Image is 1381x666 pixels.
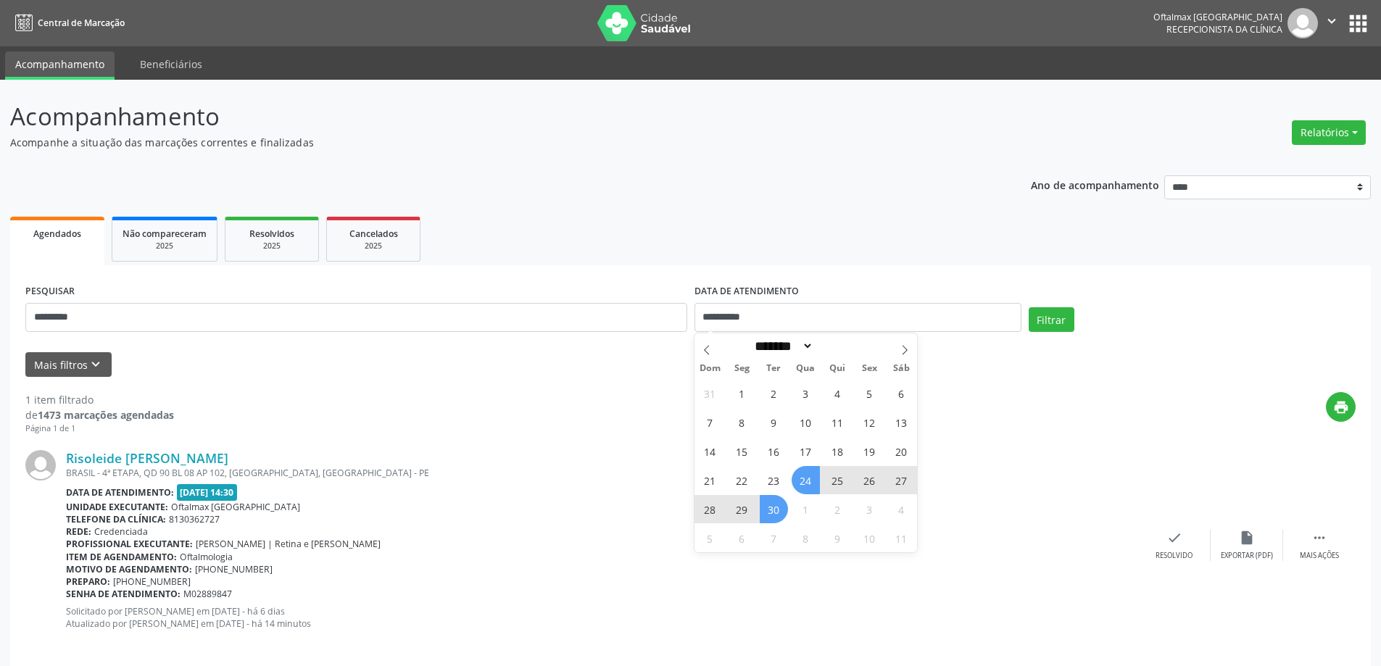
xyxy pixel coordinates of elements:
i: check [1166,530,1182,546]
span: Setembro 11, 2025 [824,408,852,436]
span: Setembro 10, 2025 [792,408,820,436]
div: Oftalmax [GEOGRAPHIC_DATA] [1153,11,1282,23]
span: Não compareceram [123,228,207,240]
span: Outubro 2, 2025 [824,495,852,523]
span: Setembro 21, 2025 [696,466,724,494]
a: Central de Marcação [10,11,125,35]
i:  [1311,530,1327,546]
span: Cancelados [349,228,398,240]
i: print [1333,399,1349,415]
span: Setembro 3, 2025 [792,379,820,407]
div: 1 item filtrado [25,392,174,407]
span: Outubro 7, 2025 [760,524,788,552]
b: Item de agendamento: [66,551,177,563]
span: 8130362727 [169,513,220,525]
strong: 1473 marcações agendadas [38,408,174,422]
span: Setembro 4, 2025 [824,379,852,407]
i: keyboard_arrow_down [88,357,104,372]
span: Setembro 5, 2025 [855,379,884,407]
span: Oftalmax [GEOGRAPHIC_DATA] [171,501,300,513]
p: Ano de acompanhamento [1031,175,1159,193]
span: Agendados [33,228,81,240]
a: Acompanhamento [5,51,115,80]
span: Credenciada [94,525,148,538]
span: Setembro 28, 2025 [696,495,724,523]
span: Setembro 13, 2025 [887,408,916,436]
span: Setembro 2, 2025 [760,379,788,407]
span: [DATE] 14:30 [177,484,238,501]
a: Beneficiários [130,51,212,77]
span: Central de Marcação [38,17,125,29]
span: Setembro 6, 2025 [887,379,916,407]
span: [PHONE_NUMBER] [113,575,191,588]
div: 2025 [123,241,207,251]
p: Solicitado por [PERSON_NAME] em [DATE] - há 6 dias Atualizado por [PERSON_NAME] em [DATE] - há 14... [66,605,1138,630]
span: Setembro 20, 2025 [887,437,916,465]
span: Outubro 10, 2025 [855,524,884,552]
button: print [1326,392,1356,422]
i:  [1324,13,1340,29]
span: Outubro 9, 2025 [824,524,852,552]
b: Senha de atendimento: [66,588,181,600]
span: Recepcionista da clínica [1166,23,1282,36]
div: 2025 [337,241,410,251]
span: Outubro 5, 2025 [696,524,724,552]
span: Setembro 7, 2025 [696,408,724,436]
span: Setembro 12, 2025 [855,408,884,436]
span: Outubro 3, 2025 [855,495,884,523]
span: [PERSON_NAME] | Retina e [PERSON_NAME] [196,538,381,550]
span: Ter [758,364,789,373]
span: Agosto 31, 2025 [696,379,724,407]
span: Qua [789,364,821,373]
div: de [25,407,174,423]
div: BRASIL - 4ª ETAPA, QD 90 BL 08 AP 102, [GEOGRAPHIC_DATA], [GEOGRAPHIC_DATA] - PE [66,467,1138,479]
span: Setembro 9, 2025 [760,408,788,436]
span: Setembro 16, 2025 [760,437,788,465]
span: Sex [853,364,885,373]
b: Data de atendimento: [66,486,174,499]
p: Acompanhamento [10,99,963,135]
button:  [1318,8,1345,38]
div: Página 1 de 1 [25,423,174,435]
span: Dom [694,364,726,373]
span: Setembro 25, 2025 [824,466,852,494]
span: Outubro 6, 2025 [728,524,756,552]
a: Risoleide [PERSON_NAME] [66,450,228,466]
b: Unidade executante: [66,501,168,513]
button: apps [1345,11,1371,36]
select: Month [750,338,814,354]
button: Relatórios [1292,120,1366,145]
label: DATA DE ATENDIMENTO [694,280,799,303]
span: [PHONE_NUMBER] [195,563,273,575]
span: Oftalmologia [180,551,233,563]
span: Setembro 15, 2025 [728,437,756,465]
span: Sáb [885,364,917,373]
p: Acompanhe a situação das marcações correntes e finalizadas [10,135,963,150]
div: Exportar (PDF) [1221,551,1273,561]
span: Setembro 29, 2025 [728,495,756,523]
input: Year [813,338,861,354]
span: Seg [726,364,758,373]
button: Mais filtroskeyboard_arrow_down [25,352,112,378]
span: Setembro 26, 2025 [855,466,884,494]
span: Outubro 1, 2025 [792,495,820,523]
span: Setembro 17, 2025 [792,437,820,465]
b: Telefone da clínica: [66,513,166,525]
i: insert_drive_file [1239,530,1255,546]
span: Setembro 8, 2025 [728,408,756,436]
span: M02889847 [183,588,232,600]
b: Profissional executante: [66,538,193,550]
span: Setembro 24, 2025 [792,466,820,494]
b: Rede: [66,525,91,538]
b: Motivo de agendamento: [66,563,192,575]
span: Setembro 18, 2025 [824,437,852,465]
span: Outubro 8, 2025 [792,524,820,552]
div: Resolvido [1156,551,1193,561]
span: Outubro 4, 2025 [887,495,916,523]
span: Setembro 23, 2025 [760,466,788,494]
img: img [25,450,56,480]
div: 2025 [236,241,308,251]
div: Mais ações [1300,551,1339,561]
span: Setembro 14, 2025 [696,437,724,465]
span: Outubro 11, 2025 [887,524,916,552]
